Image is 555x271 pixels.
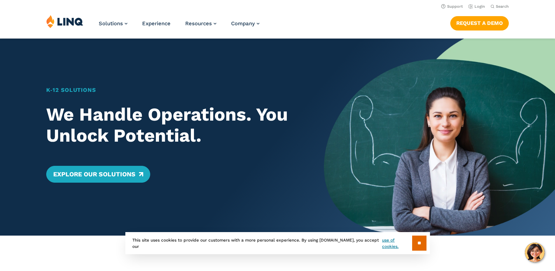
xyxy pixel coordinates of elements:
span: Resources [185,20,212,27]
span: Company [231,20,255,27]
a: Solutions [99,20,127,27]
nav: Button Navigation [450,15,509,30]
span: Search [496,4,509,9]
h2: We Handle Operations. You Unlock Potential. [46,104,301,146]
a: Experience [142,20,171,27]
div: This site uses cookies to provide our customers with a more personal experience. By using [DOMAIN... [125,232,430,254]
a: Request a Demo [450,16,509,30]
img: LINQ | K‑12 Software [46,15,83,28]
img: Home Banner [324,39,555,236]
button: Open Search Bar [491,4,509,9]
h1: K‑12 Solutions [46,86,301,94]
a: Explore Our Solutions [46,166,150,183]
span: Solutions [99,20,123,27]
a: Support [441,4,463,9]
a: use of cookies. [382,237,412,250]
nav: Primary Navigation [99,15,259,38]
a: Resources [185,20,216,27]
a: Login [469,4,485,9]
button: Hello, have a question? Let’s chat. [525,243,544,262]
a: Company [231,20,259,27]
